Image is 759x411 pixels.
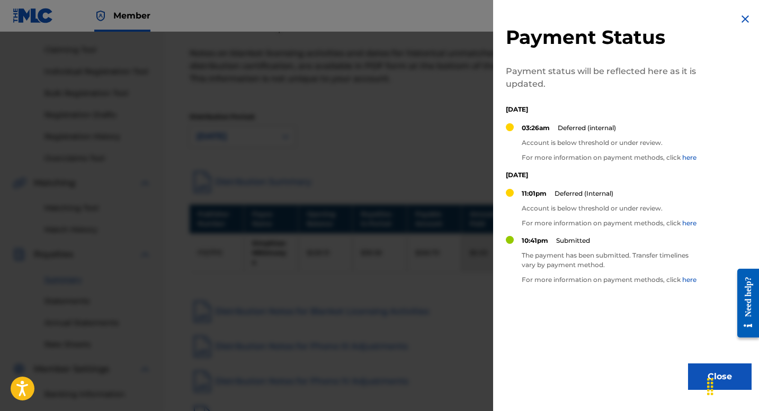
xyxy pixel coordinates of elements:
[522,153,697,162] p: For more information on payment methods, click
[522,123,550,133] p: 03:26am
[558,123,616,133] p: Deferred (internal)
[522,138,697,148] p: Account is below threshold or under review.
[113,10,150,22] span: Member
[506,170,702,180] p: [DATE]
[706,360,759,411] iframe: Chat Widget
[522,189,547,198] p: 11:01pm
[555,189,613,198] p: Deferred (Internal)
[556,236,590,245] p: Submitted
[729,260,759,345] iframe: Resource Center
[688,363,752,390] button: Close
[506,65,702,90] p: Payment status will be reflected here as it is updated.
[522,204,697,213] p: Account is below threshold or under review.
[506,105,702,114] p: [DATE]
[506,25,702,49] h2: Payment Status
[522,236,548,245] p: 10:41pm
[522,275,702,285] p: For more information on payment methods, click
[94,10,107,22] img: Top Rightsholder
[522,218,697,228] p: For more information on payment methods, click
[522,251,702,270] p: The payment has been submitted. Transfer timelines vary by payment method.
[13,8,53,23] img: MLC Logo
[682,276,697,284] a: here
[682,219,697,227] a: here
[702,371,719,403] div: Drag
[682,153,697,161] a: here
